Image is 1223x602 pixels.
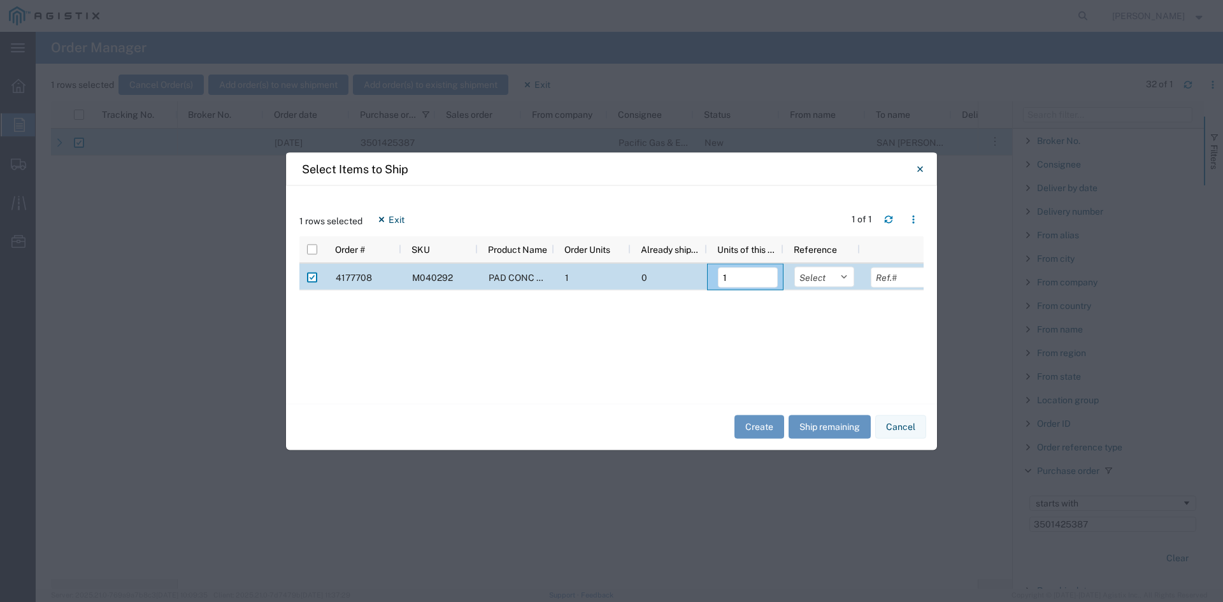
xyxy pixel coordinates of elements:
[871,267,931,287] input: Ref.#
[734,415,784,439] button: Create
[641,272,647,282] span: 0
[411,244,430,254] span: SKU
[875,415,926,439] button: Cancel
[794,244,837,254] span: Reference
[488,244,547,254] span: Product Name
[335,244,365,254] span: Order #
[564,244,610,254] span: Order Units
[907,156,933,182] button: Close
[878,209,899,229] button: Refresh table
[852,213,874,226] div: 1 of 1
[336,272,372,282] span: 4177708
[302,161,408,178] h4: Select Items to Ship
[789,415,871,439] button: Ship remaining
[717,244,778,254] span: Units of this shipment
[412,272,453,282] span: M040292
[367,209,415,229] button: Exit
[641,244,702,254] span: Already shipped
[489,272,655,282] span: PAD CONC 90" X 106" 300 TO 2500KVA
[299,214,362,227] span: 1 rows selected
[565,272,569,282] span: 1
